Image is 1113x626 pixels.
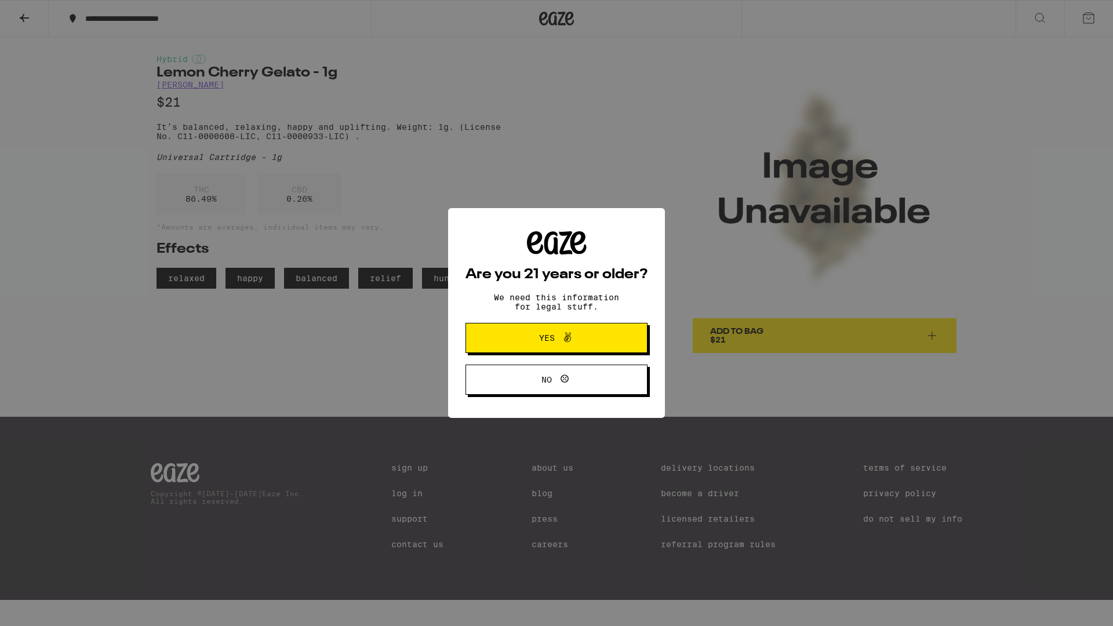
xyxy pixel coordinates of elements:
button: Yes [465,323,648,353]
span: Yes [539,334,555,342]
button: No [465,365,648,395]
p: We need this information for legal stuff. [484,293,629,311]
span: No [541,376,552,384]
iframe: Opens a widget where you can find more information [1041,591,1101,620]
h2: Are you 21 years or older? [465,268,648,282]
